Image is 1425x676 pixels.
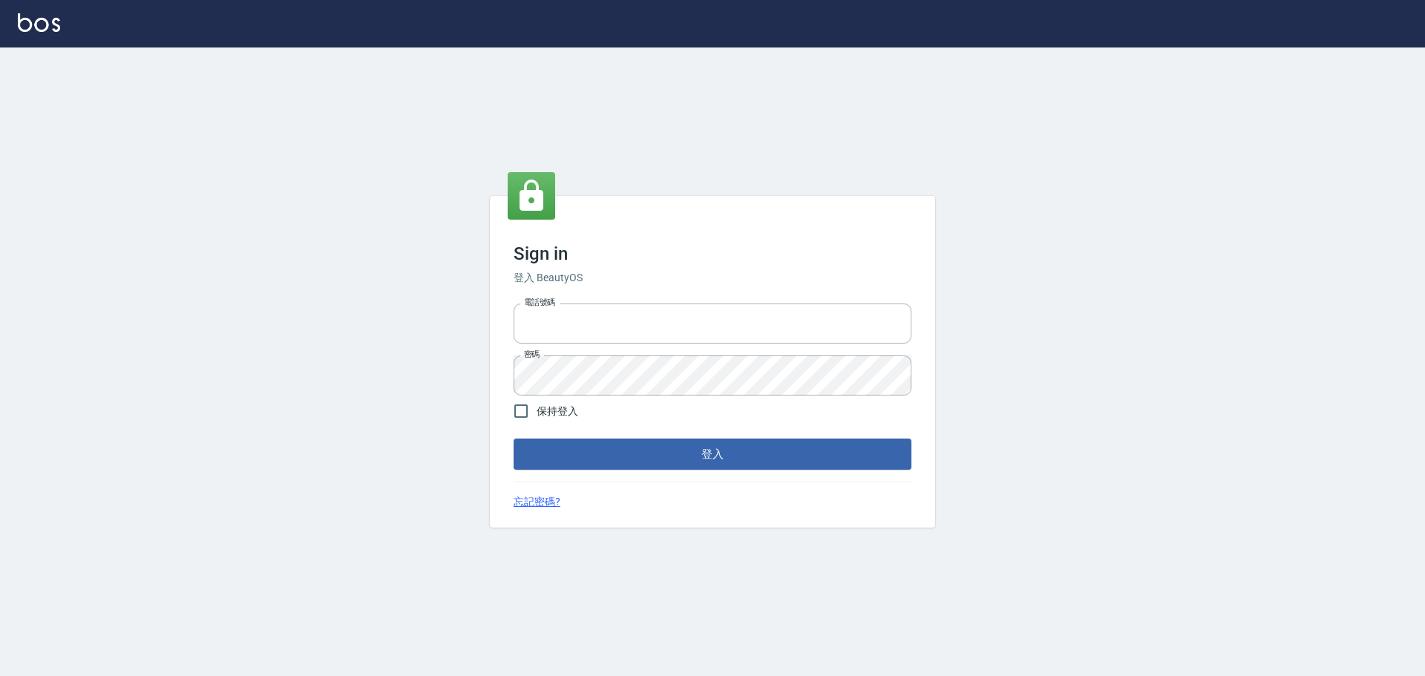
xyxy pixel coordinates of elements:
[524,349,540,360] label: 密碼
[537,404,578,419] span: 保持登入
[514,270,911,286] h6: 登入 BeautyOS
[524,297,555,308] label: 電話號碼
[514,243,911,264] h3: Sign in
[18,13,60,32] img: Logo
[514,494,560,510] a: 忘記密碼?
[514,439,911,470] button: 登入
